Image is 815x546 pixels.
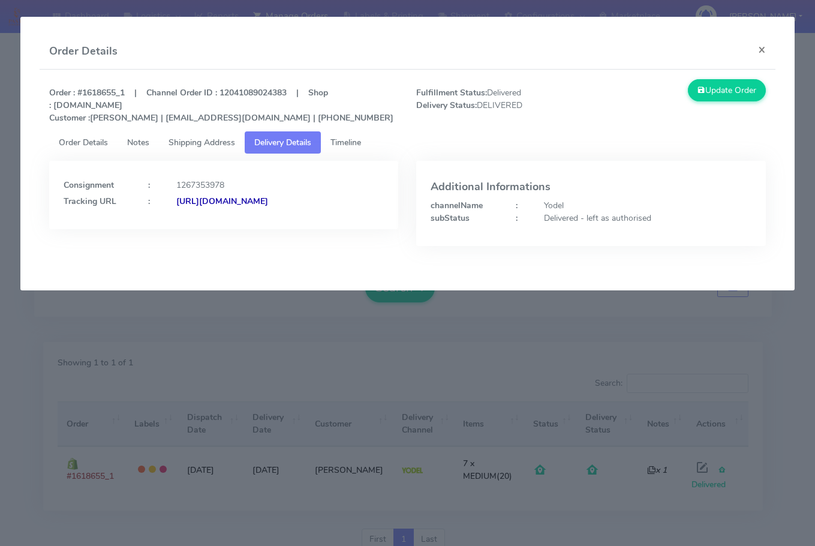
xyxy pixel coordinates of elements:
span: Delivered DELIVERED [407,86,591,124]
strong: Consignment [64,179,114,191]
div: Yodel [535,199,760,212]
strong: : [516,212,518,224]
span: Delivery Details [254,137,311,148]
strong: Delivery Status: [416,100,477,111]
div: Delivered - left as authorised [535,212,760,224]
span: Order Details [59,137,108,148]
strong: Tracking URL [64,196,116,207]
span: Shipping Address [169,137,235,148]
h4: Order Details [49,43,118,59]
div: 1267353978 [167,179,393,191]
strong: : [516,200,518,211]
strong: Customer : [49,112,90,124]
strong: : [148,196,150,207]
strong: Fulfillment Status: [416,87,487,98]
h4: Additional Informations [431,181,751,193]
button: Close [748,34,775,65]
strong: channelName [431,200,483,211]
ul: Tabs [49,131,765,154]
span: Notes [127,137,149,148]
strong: subStatus [431,212,470,224]
button: Update Order [688,79,766,101]
span: Timeline [330,137,361,148]
strong: : [148,179,150,191]
strong: [URL][DOMAIN_NAME] [176,196,268,207]
strong: Order : #1618655_1 | Channel Order ID : 12041089024383 | Shop : [DOMAIN_NAME] [PERSON_NAME] | [EM... [49,87,393,124]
